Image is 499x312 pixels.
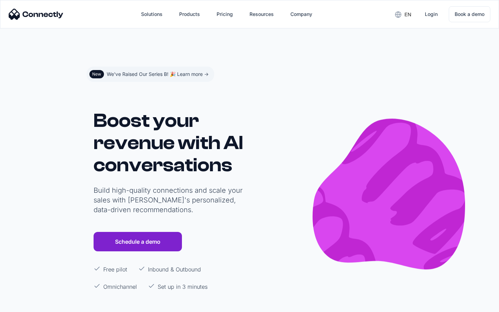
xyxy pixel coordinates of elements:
div: Pricing [217,9,233,19]
a: Book a demo [449,6,490,22]
p: Free pilot [103,265,127,274]
div: Products [179,9,200,19]
div: Company [290,9,312,19]
div: en [404,10,411,19]
h1: Boost your revenue with AI conversations [94,110,246,176]
div: Products [174,6,205,23]
div: Resources [249,9,274,19]
a: Schedule a demo [94,232,182,251]
div: en [389,9,417,19]
p: Omnichannel [103,283,137,291]
div: Company [285,6,318,23]
div: Solutions [141,9,163,19]
img: Connectly Logo [9,9,63,20]
a: Login [419,6,443,23]
aside: Language selected: English [7,299,42,310]
div: Solutions [135,6,168,23]
p: Inbound & Outbound [148,265,201,274]
div: We've Raised Our Series B! 🎉 Learn more -> [107,69,209,79]
ul: Language list [14,300,42,310]
div: Login [425,9,438,19]
a: NewWe've Raised Our Series B! 🎉 Learn more -> [87,67,214,82]
div: Resources [244,6,279,23]
div: New [92,71,101,77]
p: Build high-quality connections and scale your sales with [PERSON_NAME]'s personalized, data-drive... [94,185,246,215]
a: Pricing [211,6,238,23]
p: Set up in 3 minutes [158,283,208,291]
